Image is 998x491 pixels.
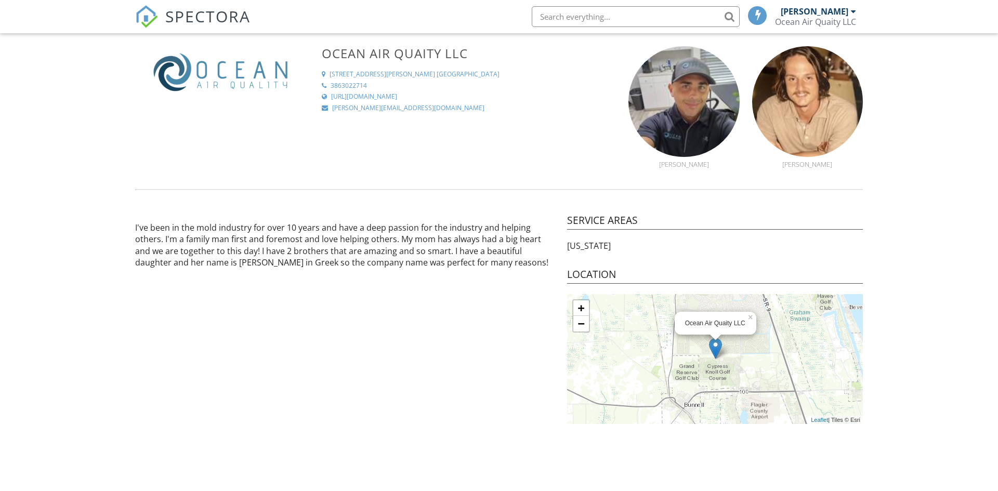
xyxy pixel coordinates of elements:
[573,316,589,331] a: Zoom out
[747,312,756,319] a: ×
[573,300,589,316] a: Zoom in
[628,46,739,157] img: ocean.jpg
[567,214,863,230] h4: Service Areas
[331,92,397,101] div: [URL][DOMAIN_NAME]
[332,104,484,113] div: [PERSON_NAME][EMAIL_ADDRESS][DOMAIN_NAME]
[437,70,500,79] div: [GEOGRAPHIC_DATA]
[331,82,367,90] div: 3863022714
[811,417,828,423] a: Leaflet
[135,14,251,36] a: SPECTORA
[135,222,555,269] p: I've been in the mold industry for over 10 years and have a deep passion for the industry and hel...
[567,268,863,284] h4: Location
[752,46,863,157] img: img_1393.jpeg
[752,160,863,168] div: [PERSON_NAME]
[775,17,856,27] div: Ocean Air Quaity LLC
[135,5,158,28] img: The Best Home Inspection Software - Spectora
[148,46,294,99] img: OAQ_Logo.png
[322,70,616,79] a: [STREET_ADDRESS][PERSON_NAME] [GEOGRAPHIC_DATA]
[330,70,435,79] div: [STREET_ADDRESS][PERSON_NAME]
[752,148,863,168] a: [PERSON_NAME]
[322,82,616,90] a: 3863022714
[532,6,740,27] input: Search everything...
[322,104,616,113] a: [PERSON_NAME][EMAIL_ADDRESS][DOMAIN_NAME]
[781,6,848,17] div: [PERSON_NAME]
[628,160,739,168] div: [PERSON_NAME]
[165,5,251,27] span: SPECTORA
[322,46,616,60] h3: Ocean Air Quaity LLC
[685,319,746,328] div: Ocean Air Quaity LLC
[567,240,863,251] p: [US_STATE]
[322,92,616,101] a: [URL][DOMAIN_NAME]
[808,416,863,424] div: | Tiles © Esri
[628,148,739,168] a: [PERSON_NAME]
